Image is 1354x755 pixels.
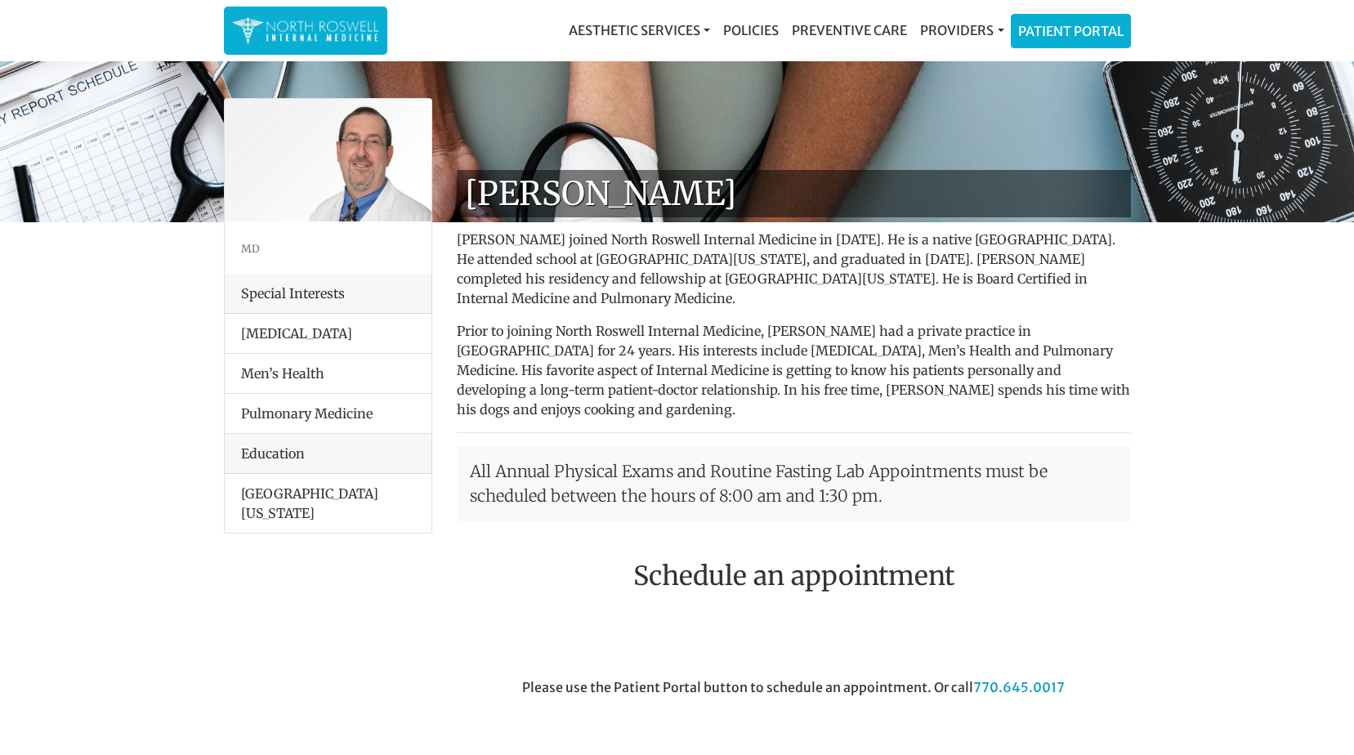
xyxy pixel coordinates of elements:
h2: Schedule an appointment [457,561,1131,592]
a: 770.645.0017 [973,679,1065,695]
li: [MEDICAL_DATA] [225,314,431,354]
img: North Roswell Internal Medicine [232,15,379,47]
a: Patient Portal [1012,15,1130,47]
a: Policies [717,14,785,47]
a: Aesthetic Services [562,14,717,47]
a: Preventive Care [785,14,914,47]
p: [PERSON_NAME] joined North Roswell Internal Medicine in [DATE]. He is a native [GEOGRAPHIC_DATA].... [457,230,1131,308]
li: Men’s Health [225,353,431,394]
div: Special Interests [225,274,431,314]
img: Dr. George Kanes [225,99,431,221]
div: Education [225,434,431,474]
small: MD [241,242,260,255]
h1: [PERSON_NAME] [457,170,1131,217]
li: [GEOGRAPHIC_DATA][US_STATE] [225,474,431,533]
p: All Annual Physical Exams and Routine Fasting Lab Appointments must be scheduled between the hour... [457,446,1131,521]
li: Pulmonary Medicine [225,393,431,434]
p: Prior to joining North Roswell Internal Medicine, [PERSON_NAME] had a private practice in [GEOGRA... [457,321,1131,419]
a: Providers [914,14,1010,47]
